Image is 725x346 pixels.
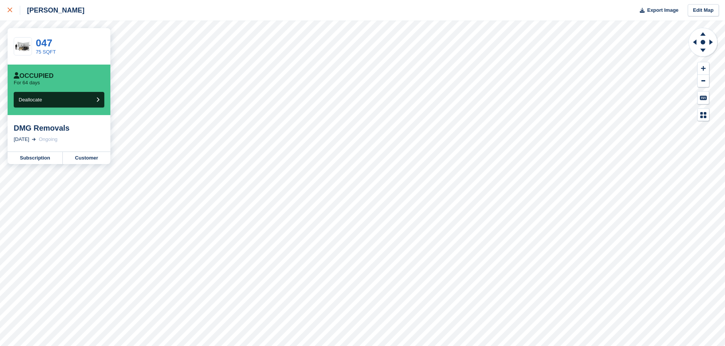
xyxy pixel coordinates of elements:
[688,4,719,17] a: Edit Map
[635,4,679,17] button: Export Image
[14,72,54,80] div: Occupied
[14,136,29,143] div: [DATE]
[19,97,42,103] span: Deallocate
[14,80,40,86] p: For 64 days
[39,136,57,143] div: Ongoing
[36,37,52,49] a: 047
[8,152,63,164] a: Subscription
[647,6,678,14] span: Export Image
[63,152,110,164] a: Customer
[698,75,709,87] button: Zoom Out
[20,6,84,15] div: [PERSON_NAME]
[14,123,104,133] div: DMG Removals
[14,92,104,107] button: Deallocate
[698,109,709,121] button: Map Legend
[36,49,56,55] a: 75 SQFT
[32,138,36,141] img: arrow-right-light-icn-cde0832a797a2874e46488d9cf13f60e5c3a73dbe684e267c42b8395dfbc2abf.svg
[698,92,709,104] button: Keyboard Shortcuts
[14,40,32,53] img: 75-sqft-unit%20(1).jpg
[698,62,709,75] button: Zoom In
